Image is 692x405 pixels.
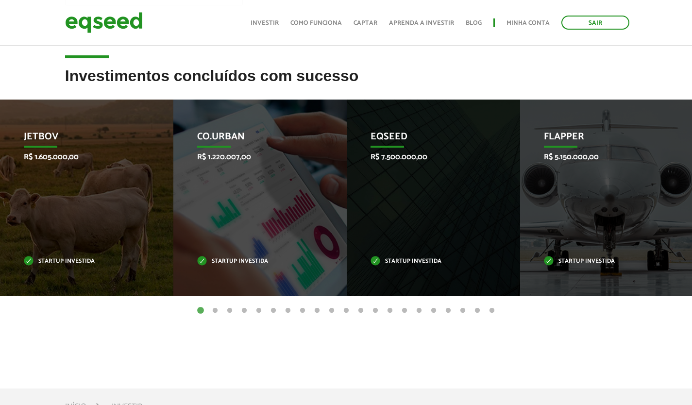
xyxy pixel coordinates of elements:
[371,306,380,316] button: 13 of 21
[466,20,482,26] a: Blog
[24,259,135,264] p: Startup investida
[371,259,482,264] p: Startup investida
[341,306,351,316] button: 11 of 21
[561,16,629,30] a: Sair
[269,306,278,316] button: 6 of 21
[251,20,279,26] a: Investir
[385,306,395,316] button: 14 of 21
[371,152,482,162] p: R$ 7.500.000,00
[197,152,308,162] p: R$ 1.220.007,00
[24,131,135,148] p: JetBov
[487,306,497,316] button: 21 of 21
[506,20,550,26] a: Minha conta
[210,306,220,316] button: 2 of 21
[197,259,308,264] p: Startup investida
[239,306,249,316] button: 4 of 21
[65,10,143,35] img: EqSeed
[298,306,307,316] button: 8 of 21
[458,306,468,316] button: 19 of 21
[544,131,655,148] p: Flapper
[544,152,655,162] p: R$ 5.150.000,00
[371,131,482,148] p: EqSeed
[400,306,409,316] button: 15 of 21
[254,306,264,316] button: 5 of 21
[354,20,377,26] a: Captar
[473,306,482,316] button: 20 of 21
[414,306,424,316] button: 16 of 21
[65,67,627,99] h2: Investimentos concluídos com sucesso
[443,306,453,316] button: 18 of 21
[429,306,439,316] button: 17 of 21
[24,152,135,162] p: R$ 1.605.000,00
[290,20,342,26] a: Como funciona
[356,306,366,316] button: 12 of 21
[312,306,322,316] button: 9 of 21
[196,306,205,316] button: 1 of 21
[389,20,454,26] a: Aprenda a investir
[327,306,337,316] button: 10 of 21
[544,259,655,264] p: Startup investida
[283,306,293,316] button: 7 of 21
[197,131,308,148] p: Co.Urban
[225,306,235,316] button: 3 of 21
